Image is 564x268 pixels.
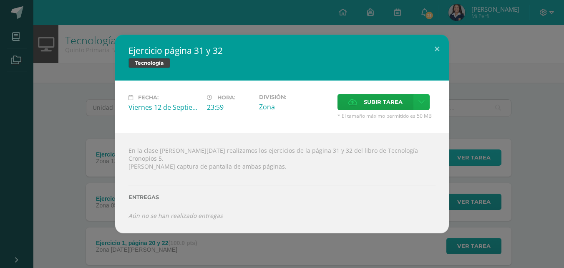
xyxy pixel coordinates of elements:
[259,94,331,100] label: División:
[217,94,235,101] span: Hora:
[364,94,403,110] span: Subir tarea
[128,103,200,112] div: Viernes 12 de Septiembre
[128,45,436,56] h2: Ejercicio página 31 y 32
[207,103,252,112] div: 23:59
[128,212,223,220] i: Aún no se han realizado entregas
[115,133,449,233] div: En la clase [PERSON_NAME][DATE] realizamos los ejercicios de la página 31 y 32 del libro de Tecno...
[337,112,436,119] span: * El tamaño máximo permitido es 50 MB
[138,94,159,101] span: Fecha:
[128,58,170,68] span: Tecnología
[425,35,449,63] button: Close (Esc)
[128,194,436,200] label: Entregas
[259,102,331,111] div: Zona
